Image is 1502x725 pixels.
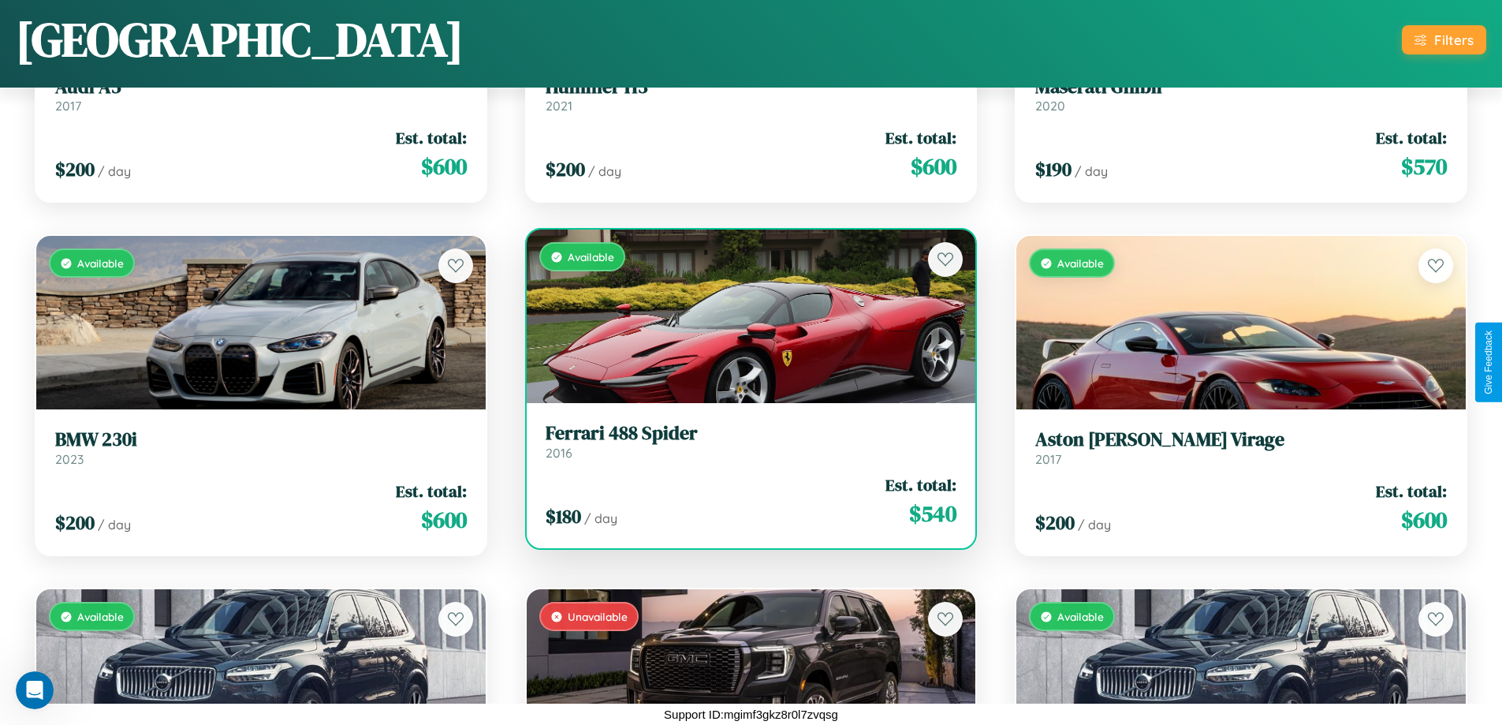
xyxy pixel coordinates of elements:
span: Unavailable [568,610,628,623]
iframe: Intercom live chat [16,671,54,709]
span: 2023 [55,451,84,467]
span: $ 190 [1035,156,1072,182]
a: Ferrari 488 Spider2016 [546,422,957,461]
span: $ 600 [911,151,956,182]
span: Est. total: [1376,126,1447,149]
span: Available [1057,256,1104,270]
span: Available [77,256,124,270]
span: Available [77,610,124,623]
span: Available [568,250,614,263]
span: 2020 [1035,98,1065,114]
a: Audi A52017 [55,76,467,114]
p: Support ID: mgimf3gkz8r0l7zvqsg [664,704,838,725]
div: Give Feedback [1483,331,1494,394]
h3: Ferrari 488 Spider [546,422,957,445]
span: $ 600 [421,151,467,182]
span: Est. total: [885,473,956,496]
span: Est. total: [396,126,467,149]
span: 2016 [546,445,572,461]
h3: BMW 230i [55,428,467,451]
span: $ 200 [55,510,95,536]
span: / day [98,163,131,179]
div: Filters [1434,32,1474,48]
span: $ 600 [421,504,467,536]
span: Est. total: [885,126,956,149]
span: Est. total: [1376,480,1447,503]
span: $ 180 [546,503,581,529]
a: Aston [PERSON_NAME] Virage2017 [1035,428,1447,467]
span: / day [98,517,131,533]
span: $ 600 [1401,504,1447,536]
button: Filters [1402,25,1486,54]
a: Maserati Ghibli2020 [1035,76,1447,114]
span: 2021 [546,98,572,114]
h1: [GEOGRAPHIC_DATA] [16,7,464,72]
span: / day [584,510,617,526]
span: $ 200 [546,156,585,182]
span: 2017 [1035,451,1061,467]
a: Hummer H32021 [546,76,957,114]
span: $ 200 [1035,510,1075,536]
a: BMW 230i2023 [55,428,467,467]
span: / day [1075,163,1108,179]
span: Available [1057,610,1104,623]
span: / day [1078,517,1111,533]
span: $ 570 [1401,151,1447,182]
span: / day [588,163,621,179]
span: $ 200 [55,156,95,182]
span: Est. total: [396,480,467,503]
h3: Aston [PERSON_NAME] Virage [1035,428,1447,451]
span: $ 540 [909,498,956,529]
span: 2017 [55,98,81,114]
